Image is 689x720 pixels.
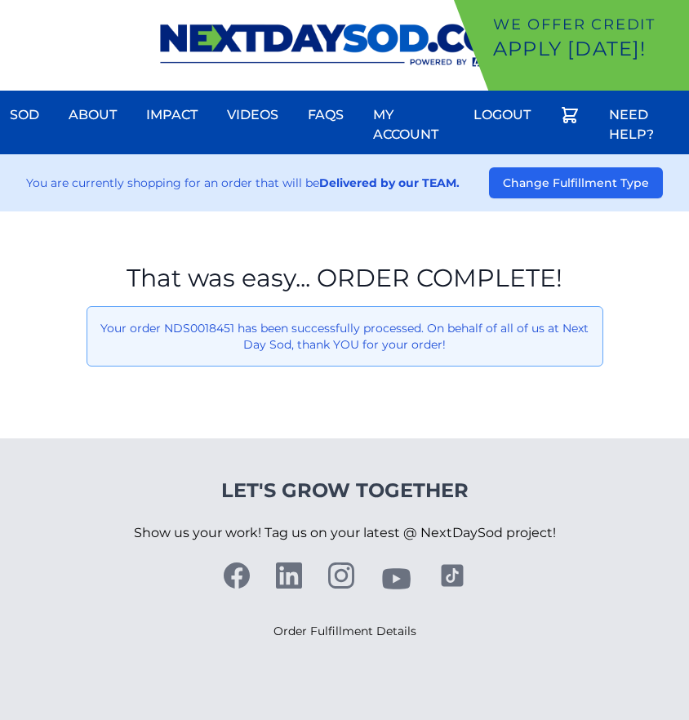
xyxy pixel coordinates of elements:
p: Show us your work! Tag us on your latest @ NextDaySod project! [134,504,556,562]
h1: That was easy... ORDER COMPLETE! [87,264,603,293]
p: We offer Credit [493,13,682,36]
a: Need Help? [599,96,689,154]
a: About [59,96,127,135]
a: FAQs [298,96,353,135]
p: Apply [DATE]! [493,36,682,62]
strong: Delivered by our TEAM. [319,176,460,190]
p: Your order NDS0018451 has been successfully processed. On behalf of all of us at Next Day Sod, th... [100,320,589,353]
h4: Let's Grow Together [134,478,556,504]
a: Impact [136,96,207,135]
a: My Account [363,96,454,154]
a: Videos [217,96,288,135]
a: Logout [464,96,540,135]
button: Change Fulfillment Type [489,167,663,198]
a: Order Fulfillment Details [273,624,416,638]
